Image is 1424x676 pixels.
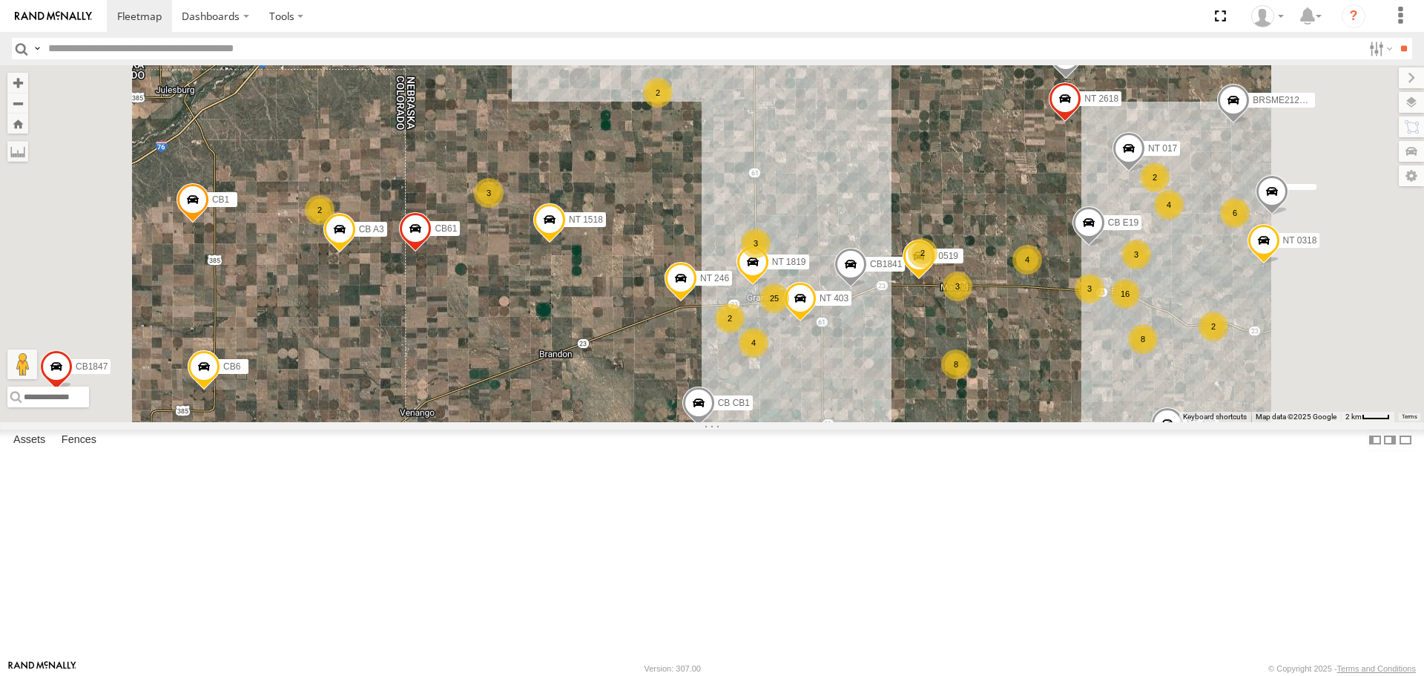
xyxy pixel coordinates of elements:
span: CB1 [212,194,229,205]
a: Terms (opens in new tab) [1402,413,1417,419]
span: CB1847 [76,361,108,372]
button: Drag Pegman onto the map to open Street View [7,350,37,379]
label: Measure [7,141,28,162]
span: NT 2618 [1084,93,1118,104]
i: ? [1342,4,1365,28]
a: Visit our Website [8,661,76,676]
div: 2 [715,303,745,333]
div: 2 [908,238,937,268]
div: 3 [943,272,972,301]
label: Hide Summary Table [1398,430,1413,451]
div: 8 [1128,324,1158,354]
button: Map Scale: 2 km per 34 pixels [1341,412,1394,422]
span: NT 0318 [1283,236,1317,246]
div: 3 [741,229,771,258]
label: Dock Summary Table to the Left [1368,430,1382,451]
div: 2 [305,195,334,225]
label: Search Query [31,38,43,59]
span: CB A3 [359,224,384,234]
div: 2 [643,78,673,108]
div: 25 [759,283,789,313]
div: © Copyright 2025 - [1268,664,1416,673]
button: Zoom Home [7,114,28,134]
div: 3 [474,178,504,208]
span: NT 1518 [569,214,603,225]
button: Zoom in [7,73,28,93]
div: 8 [941,350,971,379]
span: CB E19 [1108,218,1138,229]
label: Assets [6,430,53,451]
div: 3 [1075,274,1104,303]
img: rand-logo.svg [15,11,92,22]
div: 4 [1012,245,1042,275]
div: 4 [739,328,768,358]
div: 16 [1110,279,1140,309]
label: Dock Summary Table to the Right [1382,430,1397,451]
span: CB61 [435,224,457,234]
span: NT 017 [1148,144,1177,154]
span: 2 km [1345,413,1362,421]
div: 2 [1140,163,1170,192]
span: CB1841 [870,259,902,269]
span: CB6 [223,361,240,372]
div: Version: 307.00 [645,664,701,673]
span: NT 1819 [772,257,806,268]
label: Fences [54,430,104,451]
label: Search Filter Options [1363,38,1395,59]
button: Keyboard shortcuts [1183,412,1247,422]
span: Map data ©2025 Google [1256,413,1336,421]
div: 3 [1121,240,1151,269]
span: NT 403 [820,294,848,304]
a: Terms and Conditions [1337,664,1416,673]
span: BRSME21213419025970 [1253,96,1354,106]
span: CB CB1 [718,398,750,408]
div: 2 [1199,312,1228,341]
span: 0519 [938,252,958,262]
label: Map Settings [1399,165,1424,186]
div: 4 [1154,190,1184,220]
span: NT 246 [700,273,729,283]
button: Zoom out [7,93,28,114]
div: 6 [1220,198,1250,228]
div: Cary Cook [1246,5,1289,27]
